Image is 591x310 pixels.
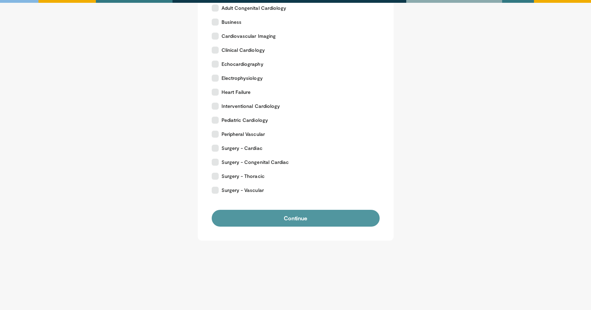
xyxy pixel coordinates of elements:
span: Clinical Cardiology [221,47,265,54]
span: Surgery - Congenital Cardiac [221,159,289,166]
span: Surgery - Cardiac [221,145,262,152]
button: Continue [212,210,380,227]
span: Interventional Cardiology [221,103,280,110]
span: Business [221,19,242,26]
span: Surgery - Thoracic [221,173,265,180]
span: Echocardiography [221,61,263,68]
span: Electrophysiology [221,75,263,82]
span: Pediatric Cardiology [221,117,268,124]
span: Surgery - Vascular [221,187,264,194]
span: Cardiovascular Imaging [221,33,276,40]
span: Heart Failure [221,89,251,96]
span: Adult Congenital Cardiology [221,5,287,12]
span: Peripheral Vascular [221,131,265,138]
